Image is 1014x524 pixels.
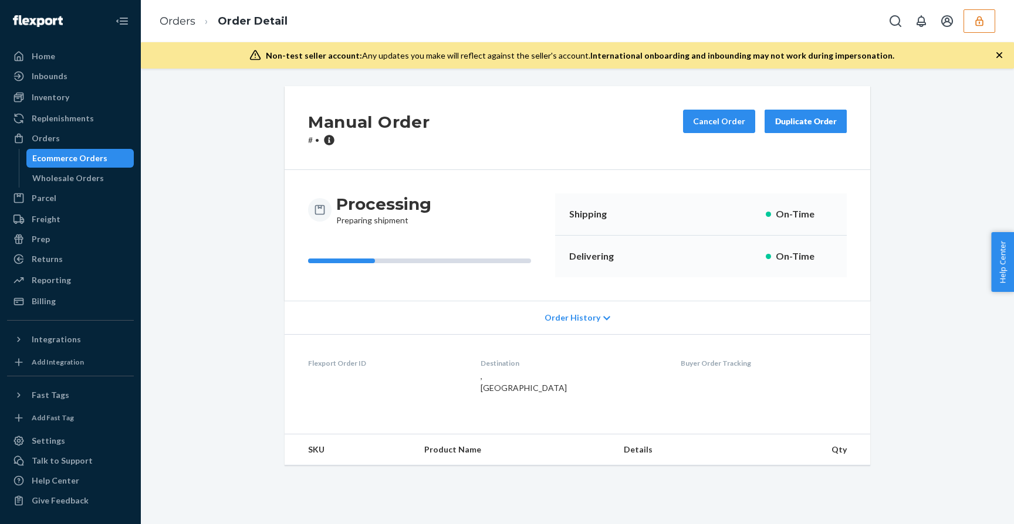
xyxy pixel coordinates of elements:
p: On-Time [776,250,833,263]
div: Wholesale Orders [32,172,104,184]
a: Replenishments [7,109,134,128]
a: Reporting [7,271,134,290]
div: Give Feedback [32,495,89,506]
a: Ecommerce Orders [26,149,134,168]
dt: Destination [481,358,663,368]
th: Product Name [415,434,614,465]
p: Delivering [569,250,636,263]
th: Details [614,434,743,465]
h2: Manual Order [308,110,430,134]
div: Returns [32,253,63,265]
div: Talk to Support [32,455,93,467]
div: Help Center [32,475,79,486]
button: Help Center [991,232,1014,292]
a: Add Fast Tag [7,409,134,427]
button: Open notifications [910,9,933,33]
button: Give Feedback [7,491,134,510]
div: Replenishments [32,113,94,124]
th: SKU [285,434,415,465]
a: Inventory [7,88,134,107]
ol: breadcrumbs [150,4,297,39]
button: Close Navigation [110,9,134,33]
div: Preparing shipment [336,193,431,226]
button: Talk to Support [7,451,134,470]
h3: Processing [336,193,431,215]
a: Settings [7,431,134,450]
div: Orders [32,132,60,144]
a: Orders [160,15,195,28]
span: , [GEOGRAPHIC_DATA] [481,371,567,393]
a: Home [7,47,134,66]
div: Prep [32,233,50,245]
a: Billing [7,292,134,311]
button: Open Search Box [884,9,907,33]
div: Inbounds [32,70,67,82]
span: International onboarding and inbounding may not work during impersonation. [590,50,894,60]
button: Integrations [7,330,134,349]
span: Order History [545,312,600,324]
div: Settings [32,435,65,447]
div: Any updates you make will reflect against the seller's account. [266,50,894,62]
button: Fast Tags [7,386,134,404]
div: Freight [32,213,60,225]
div: Inventory [32,91,69,103]
div: Home [32,50,55,62]
div: Add Fast Tag [32,413,74,423]
span: • [315,135,319,145]
a: Add Integration [7,353,134,371]
a: Orders [7,129,134,148]
button: Duplicate Order [765,110,847,133]
a: Prep [7,230,134,249]
a: Inbounds [7,67,134,86]
div: Fast Tags [32,389,69,401]
img: Flexport logo [13,15,63,27]
div: Add Integration [32,357,84,367]
p: # [308,134,430,146]
div: Reporting [32,274,71,286]
div: Integrations [32,334,81,345]
div: Billing [32,295,56,307]
div: Ecommerce Orders [32,152,107,164]
a: Wholesale Orders [26,169,134,188]
a: Returns [7,250,134,268]
a: Order Detail [218,15,288,28]
dt: Flexport Order ID [308,358,462,368]
div: Parcel [32,192,56,204]
div: Duplicate Order [775,115,837,127]
button: Open account menu [935,9,959,33]
dt: Buyer Order Tracking [681,358,847,368]
a: Freight [7,210,134,229]
a: Parcel [7,189,134,207]
span: Non-test seller account: [266,50,362,60]
a: Help Center [7,471,134,490]
p: On-Time [776,207,833,221]
th: Qty [743,434,870,465]
p: Shipping [569,207,636,221]
button: Cancel Order [683,110,755,133]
